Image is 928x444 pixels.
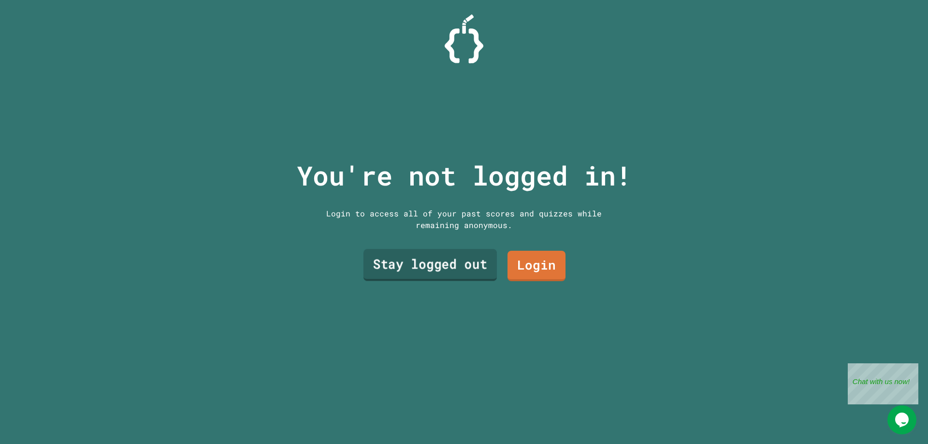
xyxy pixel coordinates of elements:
[848,363,918,404] iframe: chat widget
[507,251,565,281] a: Login
[887,405,918,434] iframe: chat widget
[363,249,497,281] a: Stay logged out
[297,156,632,196] p: You're not logged in!
[319,208,609,231] div: Login to access all of your past scores and quizzes while remaining anonymous.
[445,14,483,63] img: Logo.svg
